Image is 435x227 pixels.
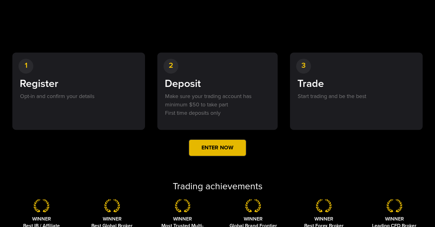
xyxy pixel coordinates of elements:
[165,77,201,90] strong: Deposit
[164,59,178,74] div: 2
[164,92,271,117] p: Make sure your trading account has minimum $50 to take part First time deposits only
[244,216,263,222] strong: WINNER
[103,216,122,222] strong: WINNER
[6,180,429,193] h2: Trading achievements
[173,216,192,222] strong: WINNER
[32,216,51,222] strong: WINNER
[296,92,416,101] p: Start trading and be the best
[19,92,139,101] p: Opt-in and confirm your details
[19,59,33,74] div: 1
[314,216,333,222] strong: WINNER
[296,59,311,74] div: 3
[297,77,324,90] strong: Trade
[20,77,58,90] strong: Register
[385,216,404,222] strong: WINNER
[188,139,246,156] a: ENTER NOW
